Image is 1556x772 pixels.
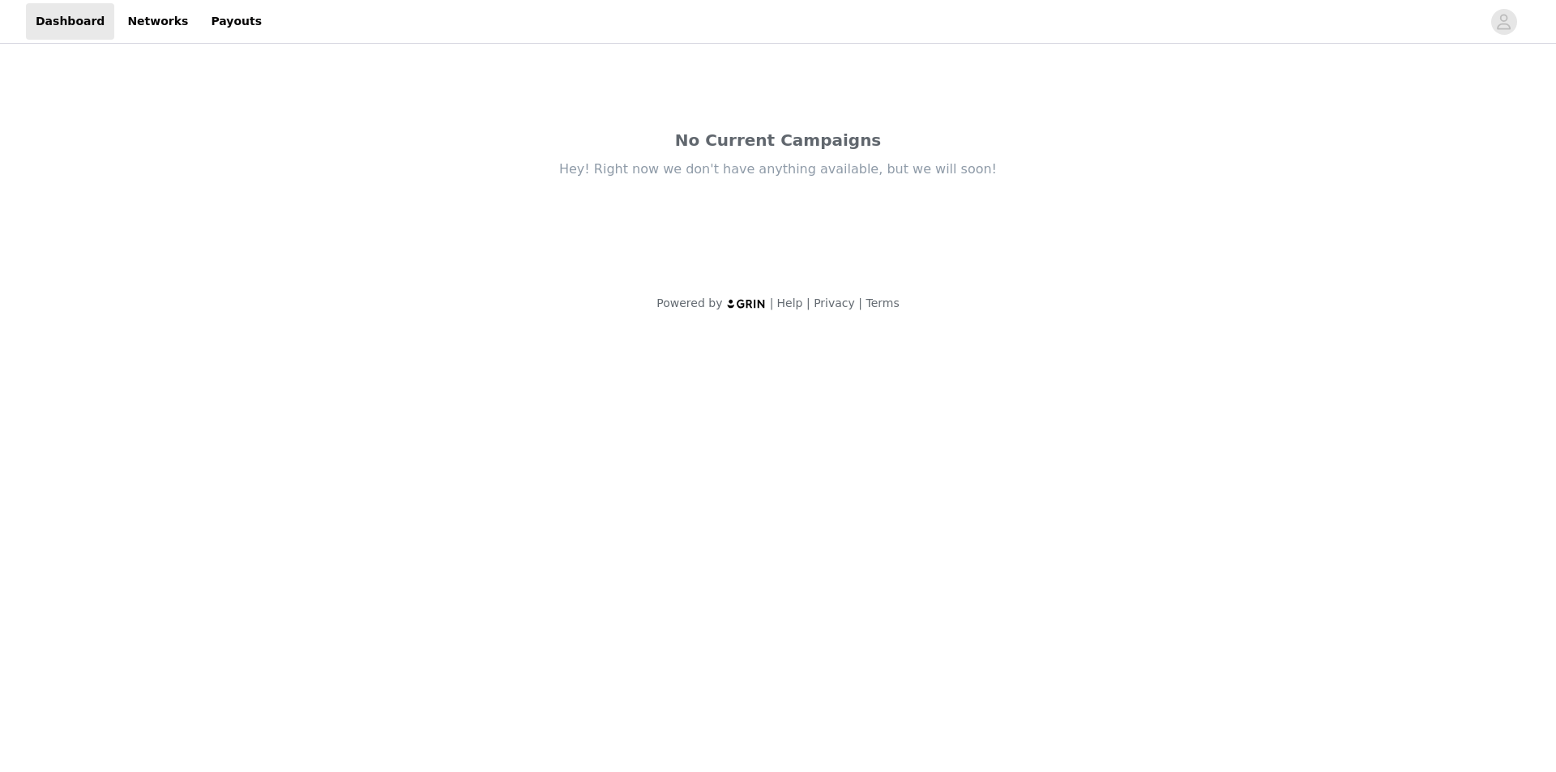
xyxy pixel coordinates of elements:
span: Powered by [656,296,722,309]
div: Hey! Right now we don't have anything available, but we will soon! [438,160,1118,178]
a: Dashboard [26,3,114,40]
span: | [806,296,810,309]
div: No Current Campaigns [438,128,1118,152]
a: Payouts [201,3,271,40]
a: Privacy [814,296,855,309]
span: | [858,296,862,309]
img: logo [726,298,767,309]
a: Networks [118,3,198,40]
a: Terms [866,296,899,309]
a: Help [777,296,803,309]
span: | [770,296,774,309]
div: avatar [1496,9,1511,35]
